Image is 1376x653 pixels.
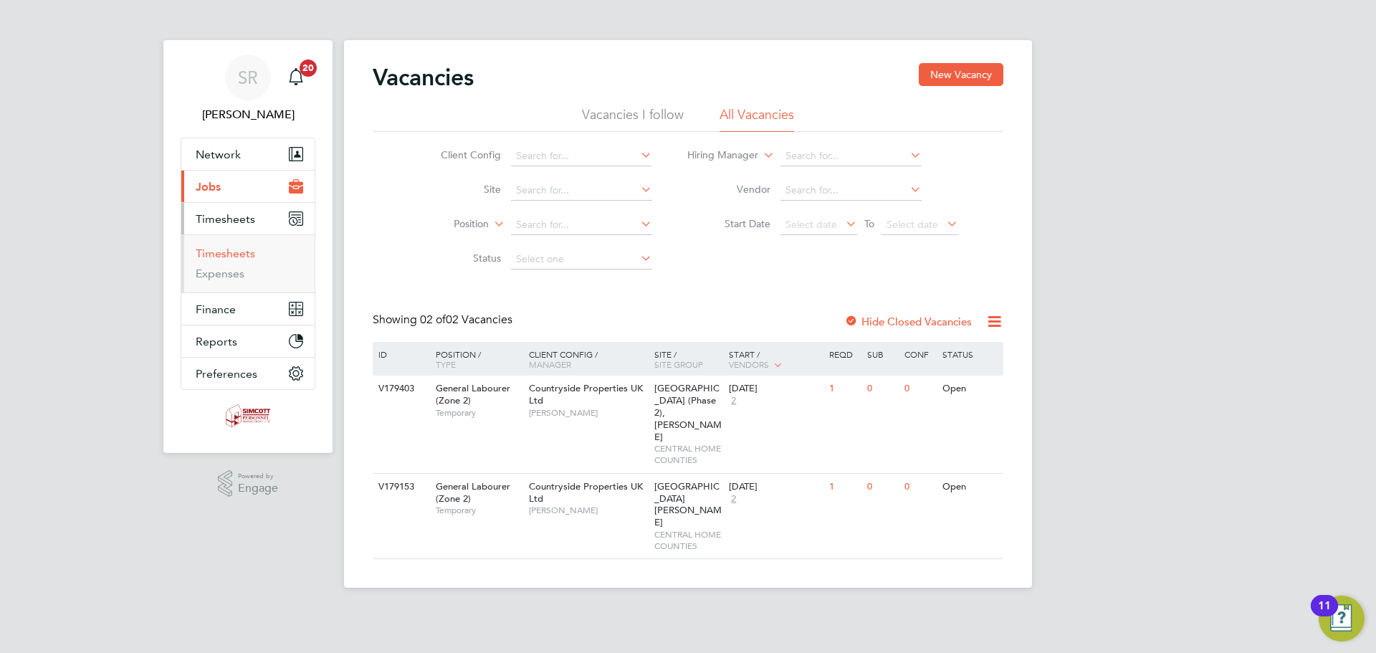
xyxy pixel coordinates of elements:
input: Search for... [511,215,652,235]
button: New Vacancy [919,63,1003,86]
div: V179153 [375,474,425,500]
div: Reqd [826,342,863,366]
span: CENTRAL HOME COUNTIES [654,443,722,465]
div: Position / [425,342,525,376]
div: 0 [901,376,938,402]
button: Jobs [181,171,315,202]
div: Start / [725,342,826,378]
span: 2 [729,395,738,407]
span: Site Group [654,358,703,370]
span: [GEOGRAPHIC_DATA][PERSON_NAME] [654,480,722,529]
span: CENTRAL HOME COUNTIES [654,529,722,551]
span: [PERSON_NAME] [529,407,647,419]
div: Conf [901,342,938,366]
h2: Vacancies [373,63,474,92]
div: [DATE] [729,383,822,395]
span: Finance [196,302,236,316]
span: General Labourer (Zone 2) [436,480,510,505]
div: V179403 [375,376,425,402]
div: Timesheets [181,234,315,292]
div: Client Config / [525,342,651,376]
span: 02 Vacancies [420,313,512,327]
span: Reports [196,335,237,348]
button: Open Resource Center, 11 new notifications [1319,596,1365,642]
button: Preferences [181,358,315,389]
span: SR [238,68,258,87]
label: Position [406,217,489,232]
label: Site [419,183,501,196]
a: Powered byEngage [218,470,279,497]
div: Sub [864,342,901,366]
span: [GEOGRAPHIC_DATA] (Phase 2), [PERSON_NAME] [654,382,722,443]
a: SR[PERSON_NAME] [181,54,315,123]
span: Network [196,148,241,161]
div: 0 [864,474,901,500]
li: Vacancies I follow [582,106,684,132]
input: Search for... [511,146,652,166]
span: Select date [887,218,938,231]
span: Type [436,358,456,370]
div: Site / [651,342,726,376]
span: Preferences [196,367,257,381]
span: Timesheets [196,212,255,226]
span: Countryside Properties UK Ltd [529,382,643,406]
span: Engage [238,482,278,495]
label: Status [419,252,501,264]
div: Open [939,474,1001,500]
label: Vendor [688,183,770,196]
a: 20 [282,54,310,100]
li: All Vacancies [720,106,794,132]
label: Hide Closed Vacancies [844,315,972,328]
button: Timesheets [181,203,315,234]
img: simcott-logo-retina.png [226,404,271,427]
a: Timesheets [196,247,255,260]
span: Countryside Properties UK Ltd [529,480,643,505]
span: 2 [729,493,738,505]
div: [DATE] [729,481,822,493]
button: Reports [181,325,315,357]
span: 20 [300,59,317,77]
span: Temporary [436,407,522,419]
input: Select one [511,249,652,270]
input: Search for... [511,181,652,201]
span: Temporary [436,505,522,516]
div: 1 [826,376,863,402]
div: ID [375,342,425,366]
div: 11 [1318,606,1331,624]
div: Open [939,376,1001,402]
div: Status [939,342,1001,366]
span: To [860,214,879,233]
div: 1 [826,474,863,500]
span: Scott Ridgers [181,106,315,123]
nav: Main navigation [163,40,333,453]
span: Powered by [238,470,278,482]
span: General Labourer (Zone 2) [436,382,510,406]
label: Start Date [688,217,770,230]
span: Jobs [196,180,221,194]
span: Manager [529,358,571,370]
button: Finance [181,293,315,325]
span: Vendors [729,358,769,370]
div: Showing [373,313,515,328]
div: 0 [864,376,901,402]
div: 0 [901,474,938,500]
button: Network [181,138,315,170]
label: Hiring Manager [676,148,758,163]
span: Select date [785,218,837,231]
a: Expenses [196,267,244,280]
input: Search for... [780,181,922,201]
span: 02 of [420,313,446,327]
a: Go to home page [181,404,315,427]
input: Search for... [780,146,922,166]
label: Client Config [419,148,501,161]
span: [PERSON_NAME] [529,505,647,516]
